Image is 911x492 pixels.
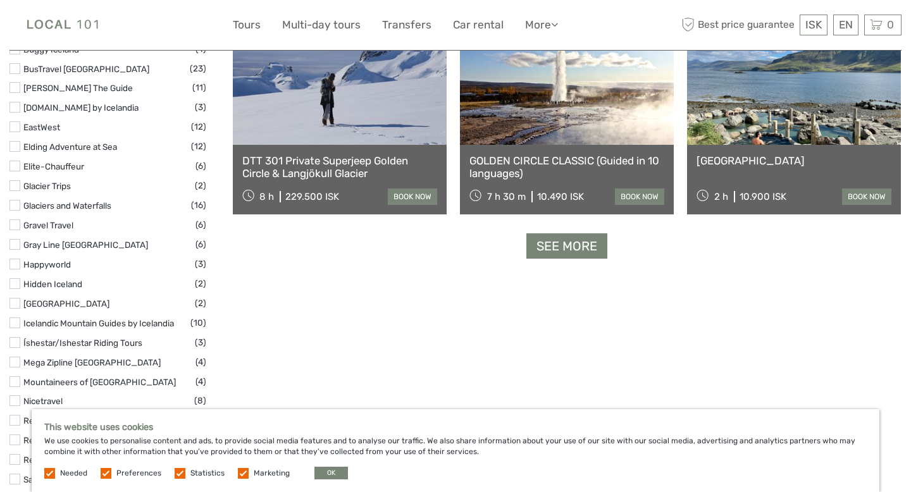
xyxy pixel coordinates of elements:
span: (4) [195,374,206,389]
a: More [525,16,558,34]
a: Car rental [453,16,504,34]
a: Happyworld [23,259,71,269]
span: (3) [195,257,206,271]
a: Hidden Iceland [23,279,82,289]
span: (3) [195,100,206,114]
img: Local 101 [9,9,118,40]
span: (23) [190,61,206,76]
span: (2) [195,276,206,291]
a: book now [388,188,437,205]
div: EN [833,15,858,35]
div: We use cookies to personalise content and ads, to provide social media features and to analyse ou... [32,409,879,492]
a: Glaciers and Waterfalls [23,200,111,211]
a: [GEOGRAPHIC_DATA] [697,154,891,167]
div: 10.900 ISK [740,191,786,202]
a: Transfers [382,16,431,34]
span: 8 h [259,191,274,202]
label: Statistics [190,468,225,479]
a: DTT 301 Private Superjeep Golden Circle & Langjökull Glacier [242,154,437,180]
a: Reykjavik Excursions by Icelandia [23,435,153,445]
span: (11) [192,80,206,95]
button: OK [314,467,348,479]
a: See more [526,233,607,259]
a: Íshestar/Ishestar Riding Tours [23,338,142,348]
a: BusTravel [GEOGRAPHIC_DATA] [23,64,149,74]
span: 7 h 30 m [487,191,526,202]
a: GOLDEN CIRCLE CLASSIC (Guided in 10 languages) [469,154,664,180]
span: (2) [195,178,206,193]
a: EastWest [23,122,60,132]
span: ISK [805,18,822,31]
span: (2) [195,296,206,311]
span: (10) [190,316,206,330]
label: Needed [60,468,87,479]
a: book now [842,188,891,205]
button: Open LiveChat chat widget [146,20,161,35]
span: (12) [191,120,206,134]
a: book now [615,188,664,205]
a: Icelandic Mountain Guides by Icelandia [23,318,174,328]
a: Glacier Trips [23,181,71,191]
span: (4) [195,355,206,369]
a: Gravel Travel [23,220,73,230]
span: (12) [191,139,206,154]
span: (8) [194,393,206,408]
span: (6) [195,237,206,252]
label: Marketing [254,468,290,479]
p: We're away right now. Please check back later! [18,22,143,32]
span: (6) [195,218,206,232]
a: [GEOGRAPHIC_DATA] [23,298,109,309]
span: (6) [195,159,206,173]
a: Mountaineers of [GEOGRAPHIC_DATA] [23,377,176,387]
a: [DOMAIN_NAME] by Icelandia [23,102,139,113]
a: Mega Zipline [GEOGRAPHIC_DATA] [23,357,161,367]
a: Safari Quads [23,474,72,484]
span: Best price guarantee [679,15,797,35]
a: Nicetravel [23,396,63,406]
a: Buggy Iceland [23,44,79,54]
a: Reykjanes Tours [23,415,88,426]
span: (3) [195,335,206,350]
a: [PERSON_NAME] The Guide [23,83,133,93]
span: 2 h [714,191,728,202]
a: Reykjavik Sightseeing [23,455,109,465]
a: Multi-day tours [282,16,361,34]
div: 10.490 ISK [537,191,584,202]
label: Preferences [116,468,161,479]
a: Elding Adventure at Sea [23,142,117,152]
span: (16) [191,198,206,212]
a: Tours [233,16,261,34]
span: 0 [885,18,896,31]
h5: This website uses cookies [44,422,867,433]
div: 229.500 ISK [285,191,339,202]
a: Gray Line [GEOGRAPHIC_DATA] [23,240,148,250]
a: Elite-Chauffeur [23,161,84,171]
